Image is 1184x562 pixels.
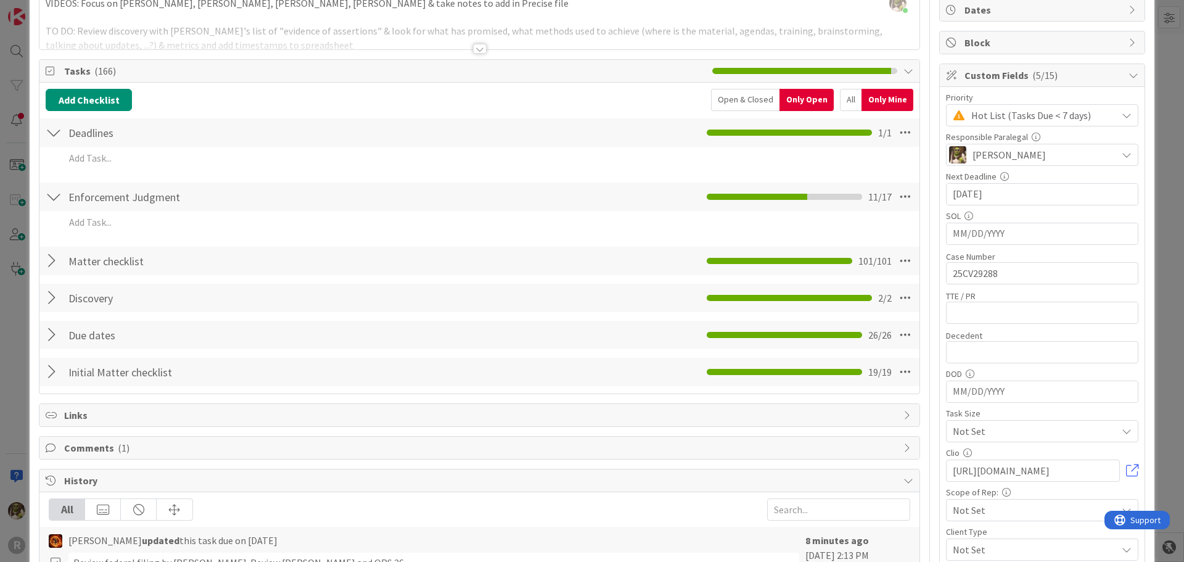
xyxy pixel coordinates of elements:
[964,68,1122,83] span: Custom Fields
[64,324,342,346] input: Add Checklist...
[711,89,779,111] div: Open & Closed
[46,89,132,111] button: Add Checklist
[946,133,1138,141] div: Responsible Paralegal
[767,498,910,521] input: Search...
[64,408,897,423] span: Links
[971,107,1111,124] span: Hot List (Tasks Due < 7 days)
[49,534,62,548] img: TR
[779,89,834,111] div: Only Open
[64,122,342,144] input: Add Checklist...
[964,35,1122,50] span: Block
[953,423,1111,440] span: Not Set
[805,534,869,547] b: 8 minutes ago
[953,381,1132,402] input: MM/DD/YYYY
[49,499,85,520] div: All
[868,328,892,342] span: 26 / 26
[858,254,892,268] span: 101 / 101
[878,291,892,305] span: 2 / 2
[64,186,342,208] input: Add Checklist...
[68,533,277,548] span: [PERSON_NAME] this task due on [DATE]
[64,361,342,383] input: Add Checklist...
[949,146,966,163] img: DG
[953,223,1132,244] input: MM/DD/YYYY
[953,502,1111,519] span: Not Set
[953,184,1132,205] input: MM/DD/YYYY
[64,250,342,272] input: Add Checklist...
[868,365,892,379] span: 19 / 19
[118,442,129,454] span: ( 1 )
[946,93,1138,102] div: Priority
[94,65,116,77] span: ( 166 )
[946,370,1138,378] div: DOD
[946,172,1138,181] div: Next Deadline
[1032,69,1058,81] span: ( 5/15 )
[861,89,913,111] div: Only Mine
[64,473,897,488] span: History
[953,541,1111,558] span: Not Set
[946,251,995,262] label: Case Number
[946,212,1138,220] div: SOL
[64,440,897,455] span: Comments
[946,409,1138,418] div: Task Size
[142,534,179,547] b: updated
[946,448,1138,457] div: Clio
[946,488,1138,497] div: Scope of Rep:
[964,2,1122,17] span: Dates
[946,330,982,341] label: Decedent
[972,147,1046,162] span: [PERSON_NAME]
[26,2,56,17] span: Support
[868,189,892,204] span: 11 / 17
[946,527,1138,536] div: Client Type
[64,287,342,309] input: Add Checklist...
[840,89,861,111] div: All
[878,125,892,140] span: 1 / 1
[946,291,976,302] label: TTE / PR
[64,64,706,78] span: Tasks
